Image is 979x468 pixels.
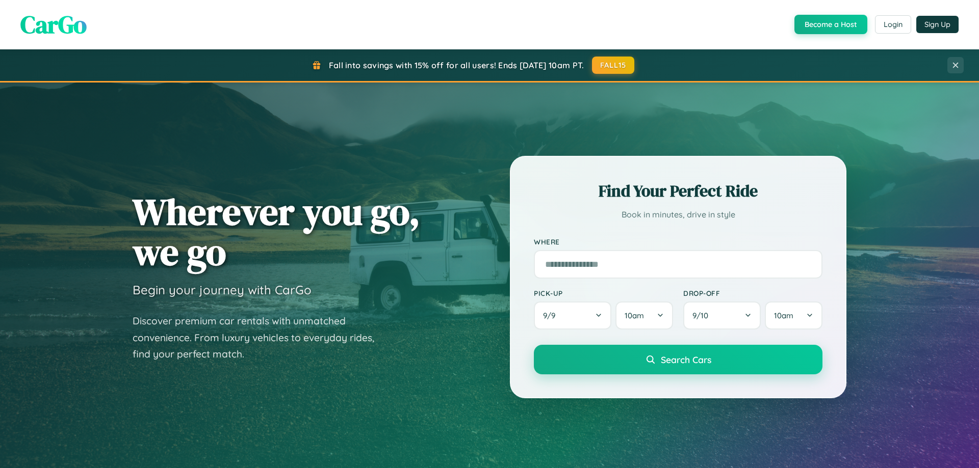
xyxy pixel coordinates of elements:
[133,191,420,272] h1: Wherever you go, we go
[661,354,711,365] span: Search Cars
[534,289,673,297] label: Pick-up
[534,180,822,202] h2: Find Your Perfect Ride
[916,16,959,33] button: Sign Up
[133,282,312,297] h3: Begin your journey with CarGo
[683,301,761,329] button: 9/10
[133,313,388,363] p: Discover premium car rentals with unmatched convenience. From luxury vehicles to everyday rides, ...
[692,311,713,320] span: 9 / 10
[534,207,822,222] p: Book in minutes, drive in style
[625,311,644,320] span: 10am
[592,57,635,74] button: FALL15
[615,301,673,329] button: 10am
[794,15,867,34] button: Become a Host
[20,8,87,41] span: CarGo
[765,301,822,329] button: 10am
[534,345,822,374] button: Search Cars
[534,237,822,246] label: Where
[543,311,560,320] span: 9 / 9
[683,289,822,297] label: Drop-off
[774,311,793,320] span: 10am
[329,60,584,70] span: Fall into savings with 15% off for all users! Ends [DATE] 10am PT.
[875,15,911,34] button: Login
[534,301,611,329] button: 9/9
